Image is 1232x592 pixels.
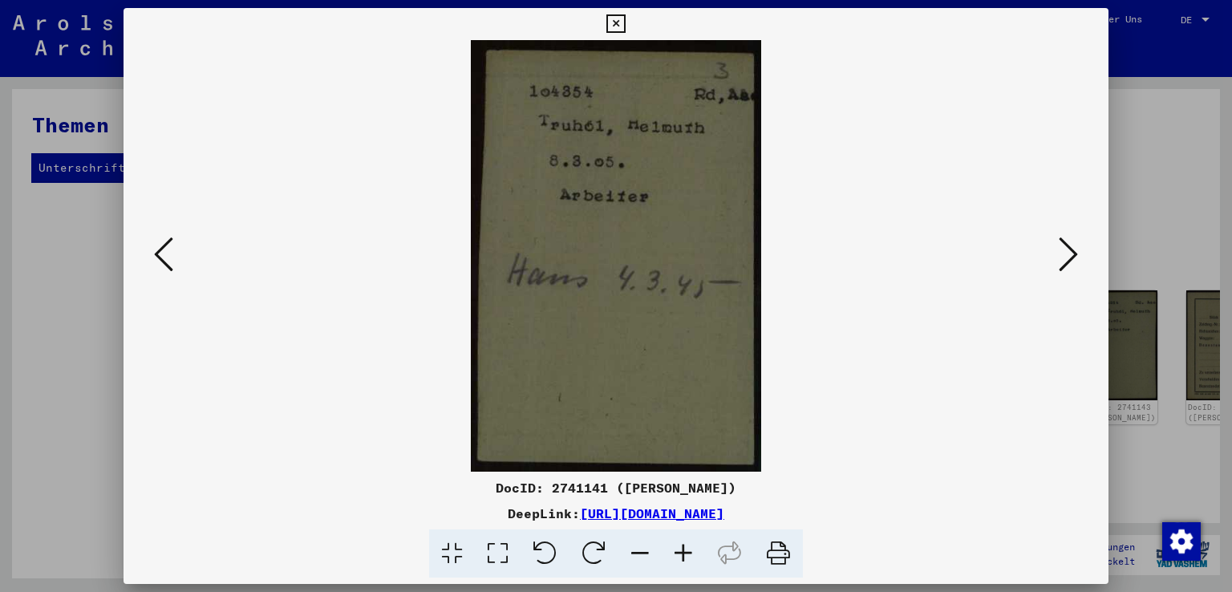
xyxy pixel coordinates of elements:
img: Zustimmung ändern [1162,522,1201,561]
font: DeepLink: [508,505,580,521]
a: [URL][DOMAIN_NAME] [580,505,724,521]
img: 001.jpg [178,40,1055,472]
div: Zustimmung ändern [1161,521,1200,560]
font: DocID: 2741141 ([PERSON_NAME]) [496,480,736,496]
